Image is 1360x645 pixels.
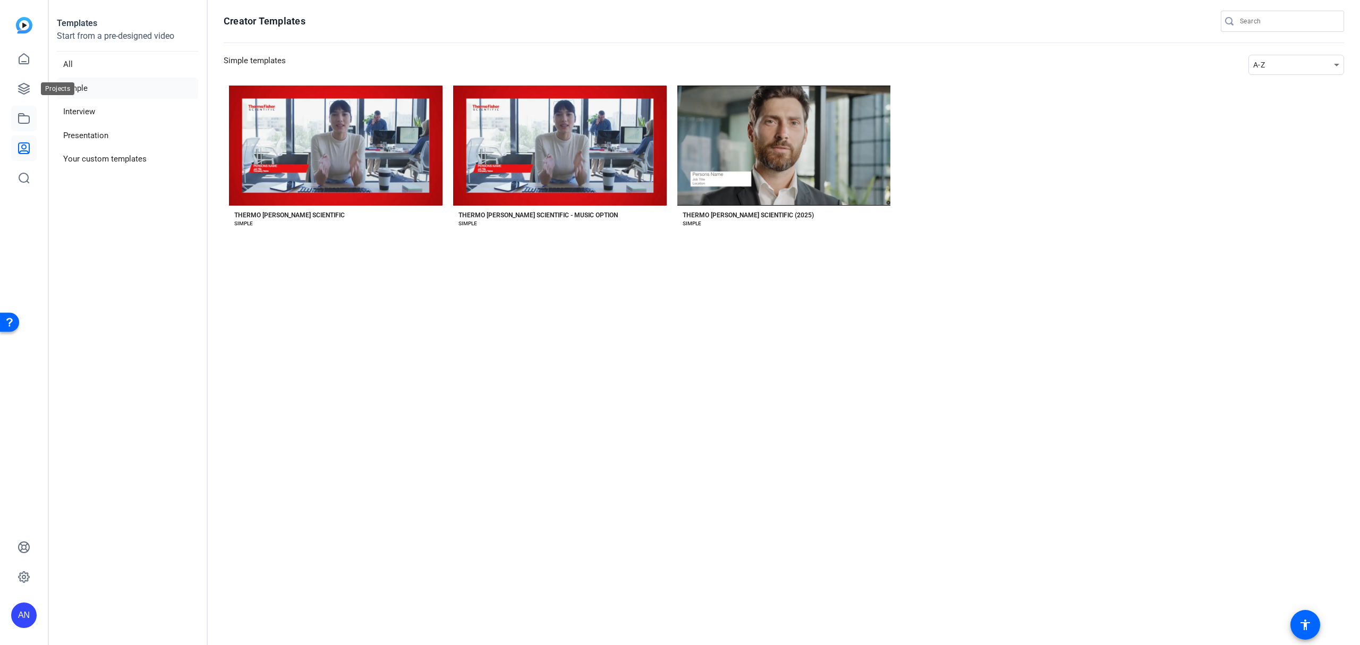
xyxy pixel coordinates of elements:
p: Start from a pre-designed video [57,30,198,52]
div: SIMPLE [683,219,701,228]
mat-icon: accessibility [1299,618,1312,631]
div: SIMPLE [234,219,253,228]
h1: Creator Templates [224,15,305,28]
li: Presentation [57,125,198,147]
button: Template image [453,86,667,206]
strong: Templates [57,18,97,28]
img: blue-gradient.svg [16,17,32,33]
button: Template image [677,86,891,206]
div: SIMPLE [458,219,477,228]
li: Interview [57,101,198,123]
button: Template image [229,86,443,206]
li: Your custom templates [57,148,198,170]
div: AN [11,602,37,628]
li: All [57,54,198,75]
input: Search [1240,15,1336,28]
h3: Simple templates [224,55,286,75]
div: Projects [41,82,74,95]
li: Simple [57,78,198,99]
div: THERMO [PERSON_NAME] SCIENTIFIC (2025) [683,211,814,219]
div: THERMO [PERSON_NAME] SCIENTIFIC - MUSIC OPTION [458,211,618,219]
span: A-Z [1253,61,1265,69]
div: THERMO [PERSON_NAME] SCIENTIFIC [234,211,345,219]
